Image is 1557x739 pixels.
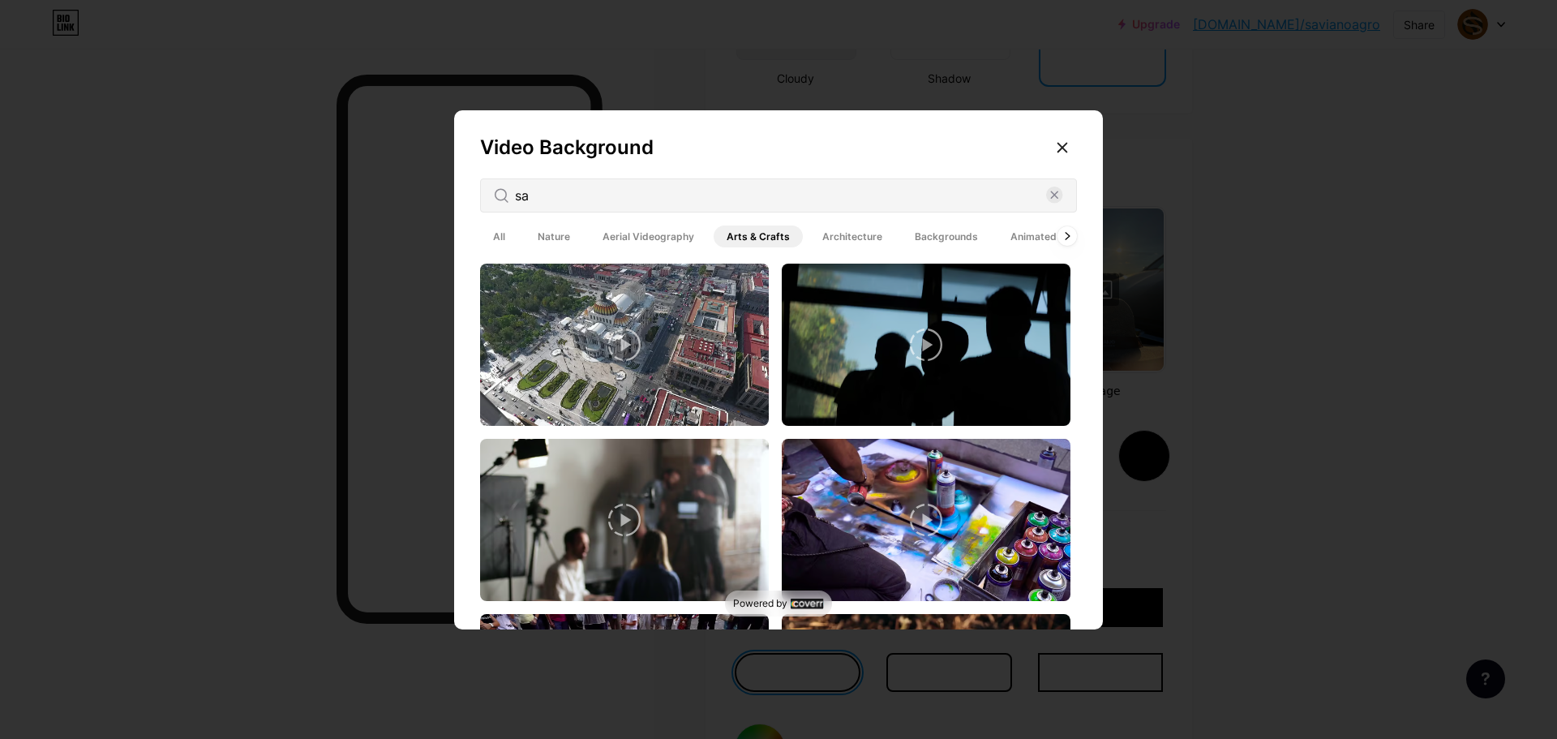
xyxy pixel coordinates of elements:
[714,226,803,247] span: Arts & Crafts
[809,226,895,247] span: Architecture
[515,186,1046,205] input: Search Videos
[997,226,1070,247] span: Animated
[525,226,583,247] span: Nature
[590,226,707,247] span: Aerial Videography
[480,135,654,159] span: Video Background
[480,226,518,247] span: All
[902,226,991,247] span: Backgrounds
[733,597,787,610] span: Powered by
